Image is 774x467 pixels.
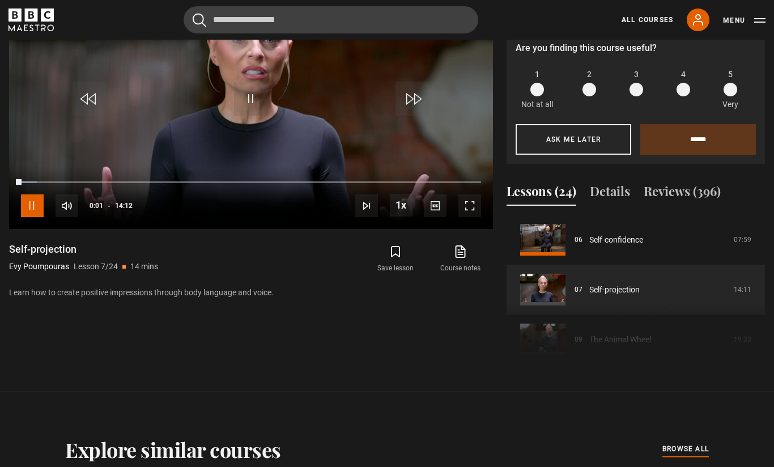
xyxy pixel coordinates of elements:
span: 14:12 [115,196,133,216]
button: Playback Rate [390,194,412,216]
input: Search [184,6,478,33]
span: 2 [587,69,592,80]
p: Very [719,99,741,111]
a: All Courses [622,15,673,25]
a: Self-projection [589,284,640,296]
p: Lesson 7/24 [74,261,118,273]
a: browse all [662,443,709,456]
button: Pause [21,194,44,217]
button: Captions [424,194,446,217]
span: 1 [535,69,539,80]
svg: BBC Maestro [8,9,54,31]
button: Submit the search query [193,13,206,27]
button: Save lesson [363,243,428,275]
button: Mute [56,194,78,217]
span: browse all [662,443,709,455]
p: 14 mins [130,261,158,273]
span: 4 [681,69,686,80]
p: Evy Poumpouras [9,261,69,273]
button: Lessons (24) [507,182,576,206]
button: Fullscreen [458,194,481,217]
button: Toggle navigation [723,15,766,26]
span: 5 [728,69,733,80]
h1: Self-projection [9,243,158,256]
h2: Explore similar courses [65,438,281,461]
button: Details [590,182,630,206]
button: Ask me later [516,124,631,155]
span: 3 [634,69,639,80]
a: Self-confidence [589,234,643,246]
button: Next Lesson [355,194,378,217]
div: Progress Bar [21,181,481,184]
span: - [108,202,110,210]
p: Are you finding this course useful? [516,41,756,55]
span: 0:01 [90,196,103,216]
a: Course notes [428,243,493,275]
p: Not at all [521,99,553,111]
button: Reviews (396) [644,182,721,206]
p: Learn how to create positive impressions through body language and voice. [9,287,493,299]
